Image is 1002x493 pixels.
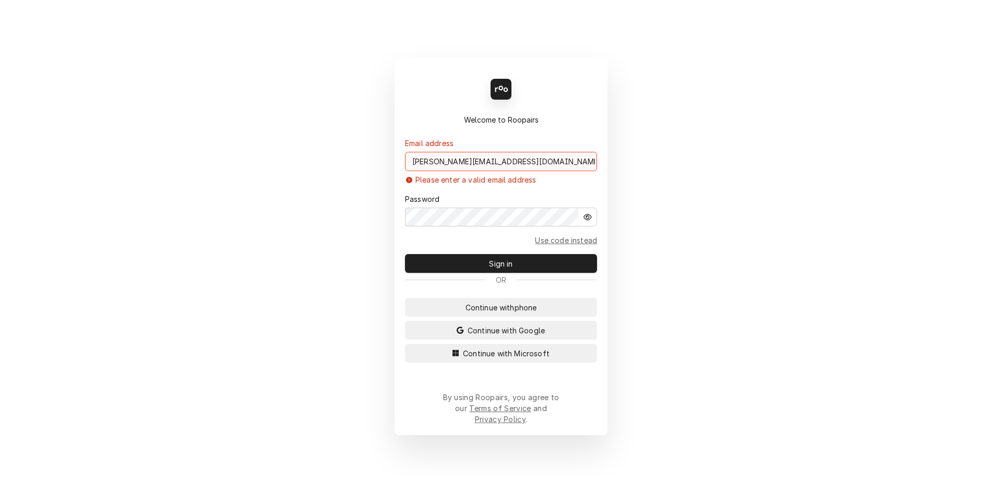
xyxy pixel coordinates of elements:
[466,325,547,336] span: Continue with Google
[461,348,552,359] span: Continue with Microsoft
[535,235,597,246] a: Go to Email and code form
[405,321,597,340] button: Continue with Google
[463,302,539,313] span: Continue with phone
[475,415,526,424] a: Privacy Policy
[443,392,559,425] div: By using Roopairs, you agree to our and .
[415,174,536,185] p: Please enter a valid email address
[487,258,515,269] span: Sign in
[405,274,597,285] div: Or
[469,404,531,413] a: Terms of Service
[405,152,597,171] input: email@mail.com
[405,194,439,205] label: Password
[405,114,597,125] div: Welcome to Roopairs
[405,254,597,273] button: Sign in
[405,298,597,317] button: Continue withphone
[405,138,454,149] label: Email address
[405,344,597,363] button: Continue with Microsoft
